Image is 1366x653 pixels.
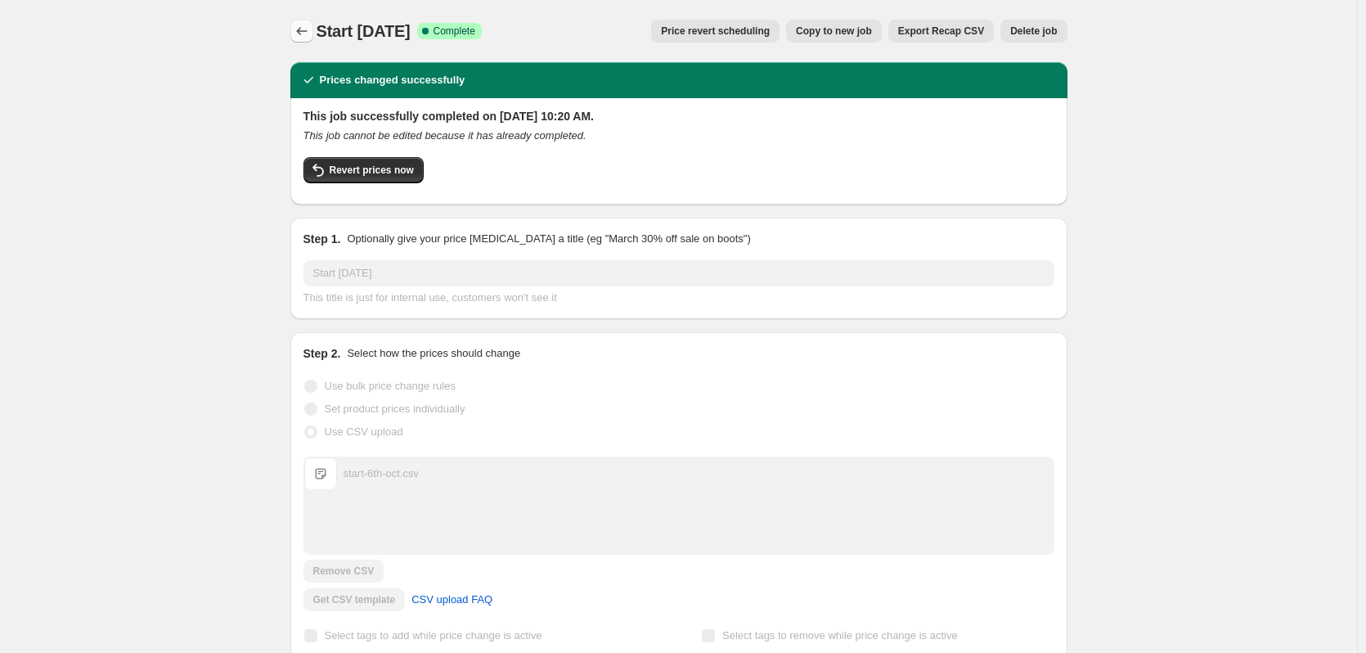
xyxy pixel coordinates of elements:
[1010,25,1057,38] span: Delete job
[325,629,542,642] span: Select tags to add while price change is active
[330,164,414,177] span: Revert prices now
[303,345,341,362] h2: Step 2.
[411,592,492,608] span: CSV upload FAQ
[1000,20,1067,43] button: Delete job
[303,260,1054,286] input: 30% off holiday sale
[317,22,411,40] span: Start [DATE]
[303,291,557,304] span: This title is just for internal use, customers won't see it
[347,231,750,247] p: Optionally give your price [MEDICAL_DATA] a title (eg "March 30% off sale on boots")
[303,129,586,142] i: This job cannot be edited because it has already completed.
[290,20,313,43] button: Price change jobs
[661,25,770,38] span: Price revert scheduling
[898,25,984,38] span: Export Recap CSV
[888,20,994,43] button: Export Recap CSV
[347,345,520,362] p: Select how the prices should change
[651,20,780,43] button: Price revert scheduling
[303,108,1054,124] h2: This job successfully completed on [DATE] 10:20 AM.
[434,25,475,38] span: Complete
[303,157,424,183] button: Revert prices now
[325,403,465,415] span: Set product prices individually
[303,231,341,247] h2: Step 1.
[722,629,958,642] span: Select tags to remove while price change is active
[320,72,465,88] h2: Prices changed successfully
[325,426,403,438] span: Use CSV upload
[325,380,456,392] span: Use bulk price change rules
[796,25,872,38] span: Copy to new job
[786,20,882,43] button: Copy to new job
[402,587,502,613] a: CSV upload FAQ
[344,466,419,482] div: start-6th-oct.csv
